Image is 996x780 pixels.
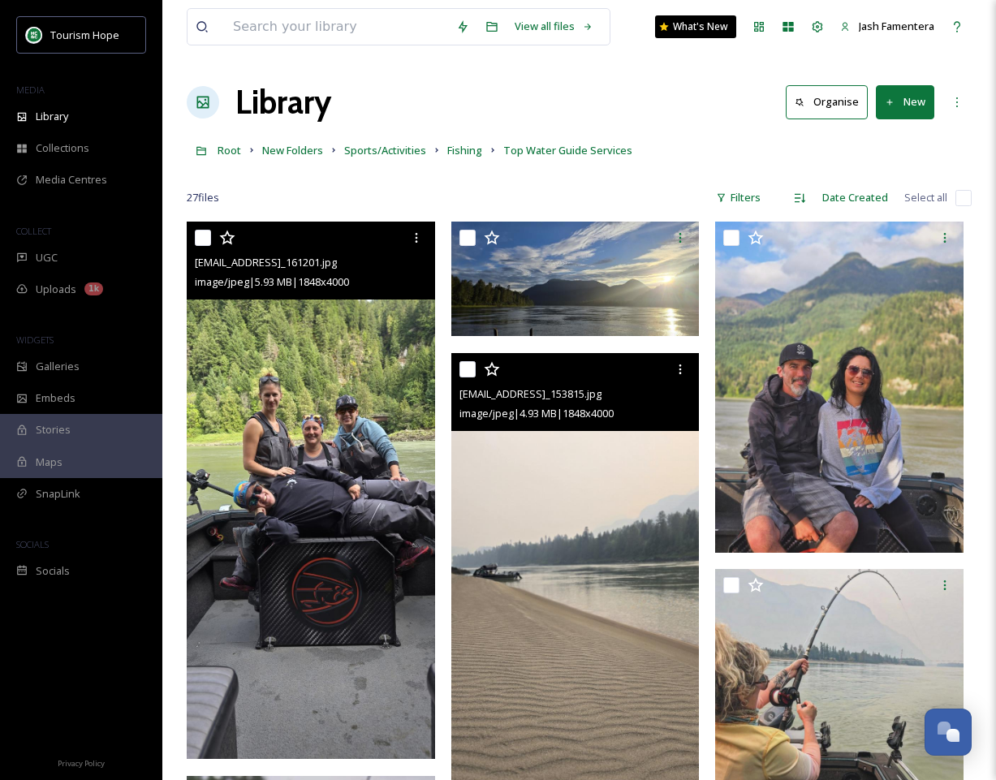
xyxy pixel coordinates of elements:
span: Stories [36,422,71,437]
span: SnapLink [36,486,80,502]
span: Maps [36,455,63,470]
a: New Folders [262,140,323,160]
a: Library [235,78,331,127]
a: View all files [507,11,601,42]
span: Sports/Activities [344,143,426,157]
a: Root [218,140,241,160]
span: Privacy Policy [58,758,105,769]
span: Collections [36,140,89,156]
a: Jash Famentera [832,11,942,42]
span: Socials [36,563,70,579]
span: Top Water Guide Services [503,143,632,157]
span: [EMAIL_ADDRESS]_161201.jpg [195,255,337,269]
span: SOCIALS [16,538,49,550]
span: 27 file s [187,190,219,205]
span: New Folders [262,143,323,157]
img: ext_1758133477.073209_topwaterguideservices@gmail.com-20250817_192255.jpg [451,222,700,336]
img: ext_1758133477.463267_topwaterguideservices@gmail.com-20250817_161201.jpg [187,222,435,759]
span: Jash Famentera [859,19,934,33]
span: WIDGETS [16,334,54,346]
a: Sports/Activities [344,140,426,160]
span: Media Centres [36,172,107,187]
span: image/jpeg | 5.93 MB | 1848 x 4000 [195,274,349,289]
img: logo.png [26,27,42,43]
span: Uploads [36,282,76,297]
a: What's New [655,15,736,38]
div: Date Created [814,182,896,213]
a: Privacy Policy [58,752,105,772]
span: UGC [36,250,58,265]
span: COLLECT [16,225,51,237]
button: Open Chat [925,709,972,756]
img: ext_1758133475.060138_topwaterguideservices@gmail.com-IMG_20250816_201609_746.jpg [715,222,964,553]
a: Organise [786,85,876,119]
span: Select all [904,190,947,205]
span: [EMAIL_ADDRESS]_153815.jpg [459,386,601,401]
button: New [876,85,934,119]
span: Fishing [447,143,482,157]
span: MEDIA [16,84,45,96]
div: Filters [708,182,769,213]
span: Tourism Hope [50,28,119,42]
div: 1k [84,282,103,295]
input: Search your library [225,9,448,45]
a: Top Water Guide Services [503,140,632,160]
span: Embeds [36,390,75,406]
button: Organise [786,85,868,119]
span: Galleries [36,359,80,374]
span: image/jpeg | 4.93 MB | 1848 x 4000 [459,406,614,420]
a: Fishing [447,140,482,160]
span: Library [36,109,68,124]
span: Root [218,143,241,157]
